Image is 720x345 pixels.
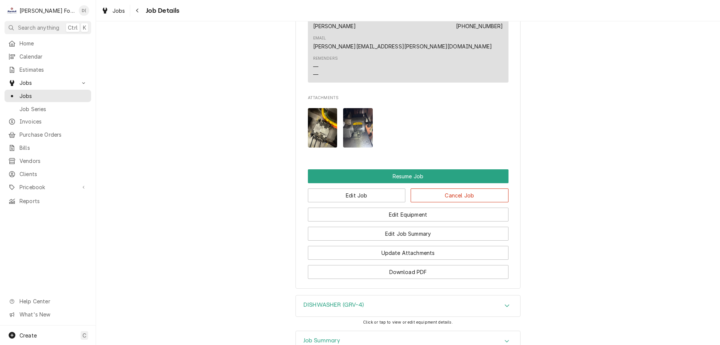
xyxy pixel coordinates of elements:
[308,102,508,154] span: Attachments
[303,337,340,344] h3: Job Summary
[19,297,87,305] span: Help Center
[4,142,91,154] a: Bills
[19,118,87,125] span: Invoices
[313,35,326,41] div: Email
[19,310,87,318] span: What's New
[313,56,338,78] div: Reminders
[456,23,503,29] a: [PHONE_NUMBER]
[4,195,91,207] a: Reports
[313,56,338,62] div: Reminders
[4,181,91,193] a: Go to Pricebook
[308,95,508,101] span: Attachments
[308,221,508,241] div: Button Group Row
[308,11,508,86] div: Client Contact List
[19,157,87,165] span: Vendors
[308,11,508,83] div: Contact
[4,37,91,50] a: Home
[4,90,91,102] a: Jobs
[411,188,508,202] button: Cancel Job
[18,24,59,32] span: Search anything
[308,227,508,241] button: Edit Job Summary
[308,265,508,279] button: Download PDF
[4,21,91,34] button: Search anythingCtrlK
[4,168,91,180] a: Clients
[19,197,87,205] span: Reports
[7,5,17,16] div: Marshall Food Equipment Service's Avatar
[308,169,508,183] div: Button Group Row
[79,5,89,16] div: D(
[144,6,180,16] span: Job Details
[19,131,87,139] span: Purchase Orders
[4,155,91,167] a: Vendors
[19,66,87,74] span: Estimates
[308,208,508,221] button: Edit Equipment
[313,43,492,50] a: [PERSON_NAME][EMAIL_ADDRESS][PERSON_NAME][DOMAIN_NAME]
[19,144,87,152] span: Bills
[112,7,125,15] span: Jobs
[68,24,78,32] span: Ctrl
[308,95,508,154] div: Attachments
[295,295,520,317] div: DISHWASHER (GRV-4)
[308,202,508,221] div: Button Group Row
[4,50,91,63] a: Calendar
[308,188,406,202] button: Edit Job
[308,3,508,86] div: Client Contact
[79,5,89,16] div: Derek Testa (81)'s Avatar
[313,71,318,78] div: —
[308,169,508,183] button: Resume Job
[313,63,318,71] div: —
[308,260,508,279] div: Button Group Row
[4,63,91,76] a: Estimates
[308,169,508,279] div: Button Group
[19,7,75,15] div: [PERSON_NAME] Food Equipment Service
[19,332,37,339] span: Create
[308,246,508,260] button: Update Attachments
[313,22,356,30] div: [PERSON_NAME]
[98,5,128,17] a: Jobs
[308,108,337,148] img: TgJFxU3Swq5bPt4TOuI0
[82,331,86,339] span: C
[132,5,144,17] button: Navigate back
[4,115,91,128] a: Invoices
[363,320,453,325] span: Click or tap to view or edit equipment details.
[4,308,91,321] a: Go to What's New
[4,128,91,141] a: Purchase Orders
[4,295,91,307] a: Go to Help Center
[83,24,86,32] span: K
[19,183,76,191] span: Pricebook
[4,77,91,89] a: Go to Jobs
[19,39,87,47] span: Home
[4,103,91,115] a: Job Series
[303,301,364,309] h3: DISHWASHER (GRV-4)
[19,53,87,60] span: Calendar
[313,15,356,30] div: Name
[19,79,76,87] span: Jobs
[7,5,17,16] div: M
[296,295,520,316] button: Accordion Details Expand Trigger
[343,108,373,148] img: jDewfZupRMqquGb7WHPi
[308,241,508,260] div: Button Group Row
[19,92,87,100] span: Jobs
[19,105,87,113] span: Job Series
[456,15,503,30] div: Phone
[308,183,508,202] div: Button Group Row
[296,295,520,316] div: Accordion Header
[313,35,492,50] div: Email
[19,170,87,178] span: Clients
